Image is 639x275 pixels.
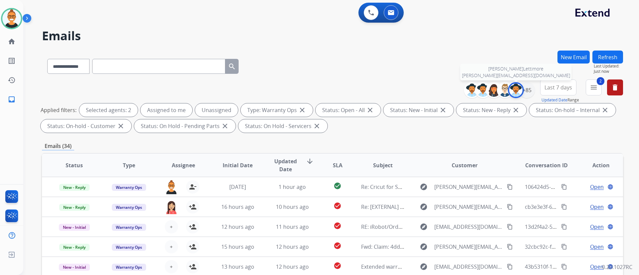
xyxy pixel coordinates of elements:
[316,103,381,117] div: Status: Open - All
[361,263,439,270] span: Extended warranty cancelation
[597,77,604,85] span: 2
[42,142,74,150] p: Emails (34)
[519,82,535,98] div: +85
[79,103,138,117] div: Selected agents: 2
[544,86,572,89] span: Last 7 days
[434,243,503,251] span: [PERSON_NAME][EMAIL_ADDRESS][PERSON_NAME][DOMAIN_NAME]
[568,154,623,177] th: Action
[590,263,604,271] span: Open
[383,103,454,117] div: Status: New - Initial
[333,182,341,190] mat-icon: check_circle
[276,243,309,250] span: 12 hours ago
[241,103,313,117] div: Type: Warranty Ops
[361,203,473,210] span: Re: [EXTERNAL] Contract for [PERSON_NAME]
[333,222,341,230] mat-icon: check_circle
[373,161,393,169] span: Subject
[66,161,83,169] span: Status
[439,106,447,114] mat-icon: close
[221,263,254,270] span: 13 hours ago
[165,240,178,253] button: +
[59,204,90,211] span: New - Reply
[42,29,623,43] h2: Emails
[221,243,254,250] span: 15 hours ago
[590,183,604,191] span: Open
[366,106,374,114] mat-icon: close
[507,264,513,270] mat-icon: content_copy
[221,203,254,210] span: 16 hours ago
[59,224,90,231] span: New - Initial
[420,243,428,251] mat-icon: explore
[189,243,197,251] mat-icon: person_add
[229,183,246,191] span: [DATE]
[298,106,306,114] mat-icon: close
[8,95,16,103] mat-icon: inbox
[59,264,90,271] span: New - Initial
[594,69,623,74] span: Just now
[420,263,428,271] mat-icon: explore
[112,264,146,271] span: Warranty Ops
[590,243,604,251] span: Open
[165,220,178,233] button: +
[333,262,341,270] mat-icon: check_circle
[590,83,598,91] mat-icon: menu
[41,119,131,133] div: Status: On-hold - Customer
[333,242,341,250] mat-icon: check_circle
[2,9,21,28] img: avatar
[59,184,90,191] span: New - Reply
[189,223,197,231] mat-icon: person_add
[140,103,192,117] div: Assigned to me
[195,103,238,117] div: Unassigned
[507,204,513,210] mat-icon: content_copy
[170,263,173,271] span: +
[594,64,623,69] span: Last Updated:
[276,223,309,230] span: 11 hours ago
[8,76,16,84] mat-icon: history
[434,203,503,211] span: [PERSON_NAME][EMAIL_ADDRESS][PERSON_NAME][DOMAIN_NAME]
[238,119,327,133] div: Status: On Hold - Servicers
[313,122,321,130] mat-icon: close
[420,183,428,191] mat-icon: explore
[361,243,493,250] span: Fwd: Claim: 4dd4d1bb-b41d-4c4a-81c5-7fe5d49ce963
[189,203,197,211] mat-icon: person_add
[561,244,567,250] mat-icon: content_copy
[586,79,602,95] button: 2
[541,97,567,103] button: Updated Date
[112,204,146,211] span: Warranty Ops
[170,243,173,251] span: +
[462,72,570,79] span: [PERSON_NAME][EMAIL_ADDRESS][DOMAIN_NAME]
[523,66,543,72] span: Lettimore
[540,79,576,95] button: Last 7 days
[488,66,523,72] span: [PERSON_NAME]
[507,244,513,250] mat-icon: content_copy
[420,223,428,231] mat-icon: explore
[41,106,77,114] p: Applied filters:
[117,122,125,130] mat-icon: close
[223,161,253,169] span: Initial Date
[165,260,178,273] button: +
[134,119,236,133] div: Status: On Hold - Pending Parts
[507,184,513,190] mat-icon: content_copy
[529,103,616,117] div: Status: On-hold – Internal
[112,184,146,191] span: Warranty Ops
[561,224,567,230] mat-icon: content_copy
[8,38,16,46] mat-icon: home
[592,51,623,64] button: Refresh
[434,223,503,231] span: [EMAIL_ADDRESS][DOMAIN_NAME]
[541,97,579,103] span: Range
[276,263,309,270] span: 12 hours ago
[306,157,314,165] mat-icon: arrow_downward
[434,263,503,271] span: [EMAIL_ADDRESS][DOMAIN_NAME]
[525,203,626,210] span: cb3e3e3f-6c11-4309-a279-19a93352d463
[507,224,513,230] mat-icon: content_copy
[561,264,567,270] mat-icon: content_copy
[123,161,135,169] span: Type
[276,203,309,210] span: 10 hours ago
[361,183,444,191] span: Re: Cricut for Schools new clients
[279,183,306,191] span: 1 hour ago
[165,180,178,194] img: agent-avatar
[221,122,229,130] mat-icon: close
[557,51,590,64] button: New Email
[525,243,626,250] span: 32cbc92c-f194-47cb-bb58-481a6968a32b
[170,223,173,231] span: +
[590,203,604,211] span: Open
